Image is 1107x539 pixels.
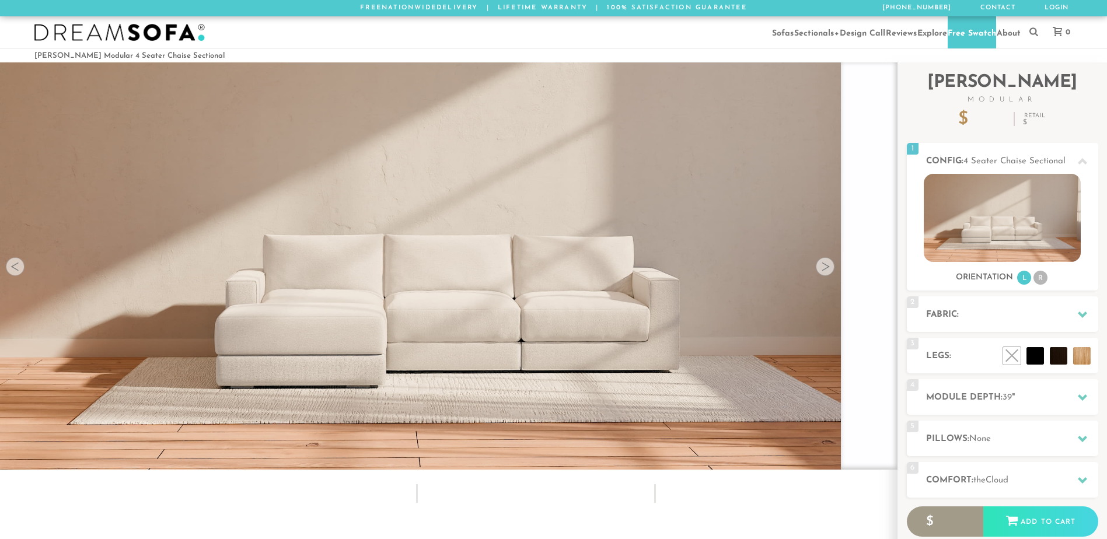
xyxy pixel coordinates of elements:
[926,474,1098,487] h2: Comfort:
[1023,113,1046,126] p: Retail
[34,52,225,60] li: [PERSON_NAME] Modular 4 Seater Chaise Sectional
[969,435,991,443] span: None
[907,74,1098,103] h2: [PERSON_NAME]
[907,421,919,432] span: 5
[596,5,599,11] span: |
[1041,27,1076,37] a: 0
[907,143,919,155] span: 1
[926,432,1098,446] h2: Pillows:
[1023,119,1046,126] em: $
[34,24,205,41] img: DreamSofa - Inspired By Life, Designed By You
[907,379,919,391] span: 4
[926,308,1098,321] h2: Fabric:
[956,272,1013,283] h3: Orientation
[382,5,436,11] em: Nationwide
[1033,271,1047,285] li: R
[926,155,1098,168] h2: Config:
[487,5,490,11] span: |
[926,349,1098,363] h2: Legs:
[1017,271,1031,285] li: L
[963,157,1066,166] span: 4 Seater Chaise Sectional
[986,476,1008,485] span: Cloud
[924,174,1081,262] img: landon-sofa-no_legs-no_pillows-1.jpg
[917,16,947,48] a: Explore
[983,506,1098,538] div: Add to Cart
[1063,29,1070,36] span: 0
[948,16,996,48] a: Free Swatch
[1003,393,1012,402] span: 39
[907,96,1098,103] span: Modular
[958,111,1005,128] p: $
[926,391,1098,404] h2: Module Depth: "
[794,16,834,48] a: Sectionals
[834,16,839,48] a: +
[907,338,919,349] span: 3
[772,16,794,48] a: Sofas
[997,16,1021,48] a: About
[907,462,919,474] span: 6
[840,16,885,48] a: Design Call
[973,476,986,485] span: the
[886,16,917,48] a: Reviews
[907,296,919,308] span: 2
